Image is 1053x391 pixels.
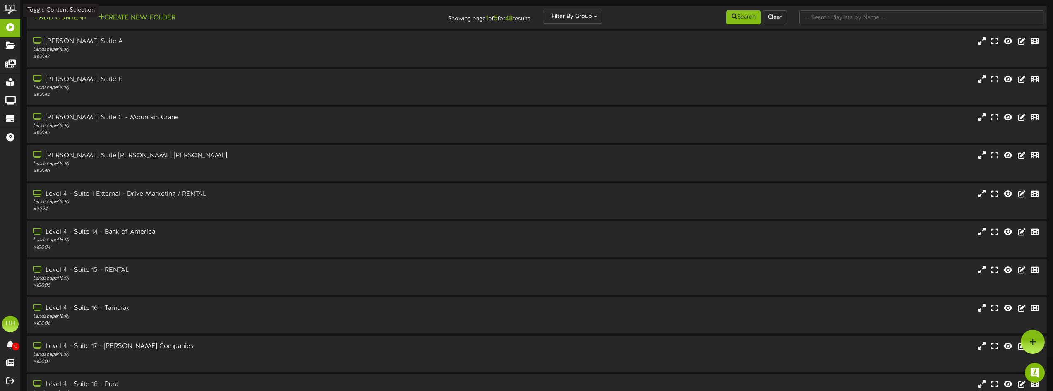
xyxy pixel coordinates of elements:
[33,351,446,358] div: Landscape ( 16:9 )
[2,316,19,332] div: HH
[33,75,446,84] div: [PERSON_NAME] Suite B
[33,168,446,175] div: # 10046
[494,15,498,22] strong: 5
[33,53,446,60] div: # 10043
[33,46,446,53] div: Landscape ( 16:9 )
[33,358,446,365] div: # 10007
[33,199,446,206] div: Landscape ( 16:9 )
[799,10,1043,24] input: -- Search Playlists by Name --
[33,237,446,244] div: Landscape ( 16:9 )
[33,380,446,389] div: Level 4 - Suite 18 - Pura
[763,10,787,24] button: Clear
[33,228,446,237] div: Level 4 - Suite 14 - Bank of America
[1025,363,1045,383] div: Open Intercom Messenger
[33,342,446,351] div: Level 4 - Suite 17 - [PERSON_NAME] Companies
[543,10,602,24] button: Filter By Group
[33,304,446,313] div: Level 4 - Suite 16 - Tamarak
[33,313,446,320] div: Landscape ( 16:9 )
[33,244,446,251] div: # 10004
[486,15,488,22] strong: 1
[366,10,537,24] div: Showing page of for results
[30,13,89,23] button: Add Content
[726,10,761,24] button: Search
[33,206,446,213] div: # 9994
[33,113,446,122] div: [PERSON_NAME] Suite C - Mountain Crane
[33,84,446,91] div: Landscape ( 16:9 )
[33,122,446,130] div: Landscape ( 16:9 )
[33,91,446,98] div: # 10044
[12,343,19,350] span: 0
[33,275,446,282] div: Landscape ( 16:9 )
[33,130,446,137] div: # 10045
[96,13,178,23] button: Create New Folder
[33,161,446,168] div: Landscape ( 16:9 )
[33,266,446,275] div: Level 4 - Suite 15 - RENTAL
[33,151,446,161] div: [PERSON_NAME] Suite [PERSON_NAME] [PERSON_NAME]
[505,15,513,22] strong: 48
[33,282,446,289] div: # 10005
[33,190,446,199] div: Level 4 - Suite 1 External - Drive Marketing / RENTAL
[33,37,446,46] div: [PERSON_NAME] Suite A
[33,320,446,327] div: # 10006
